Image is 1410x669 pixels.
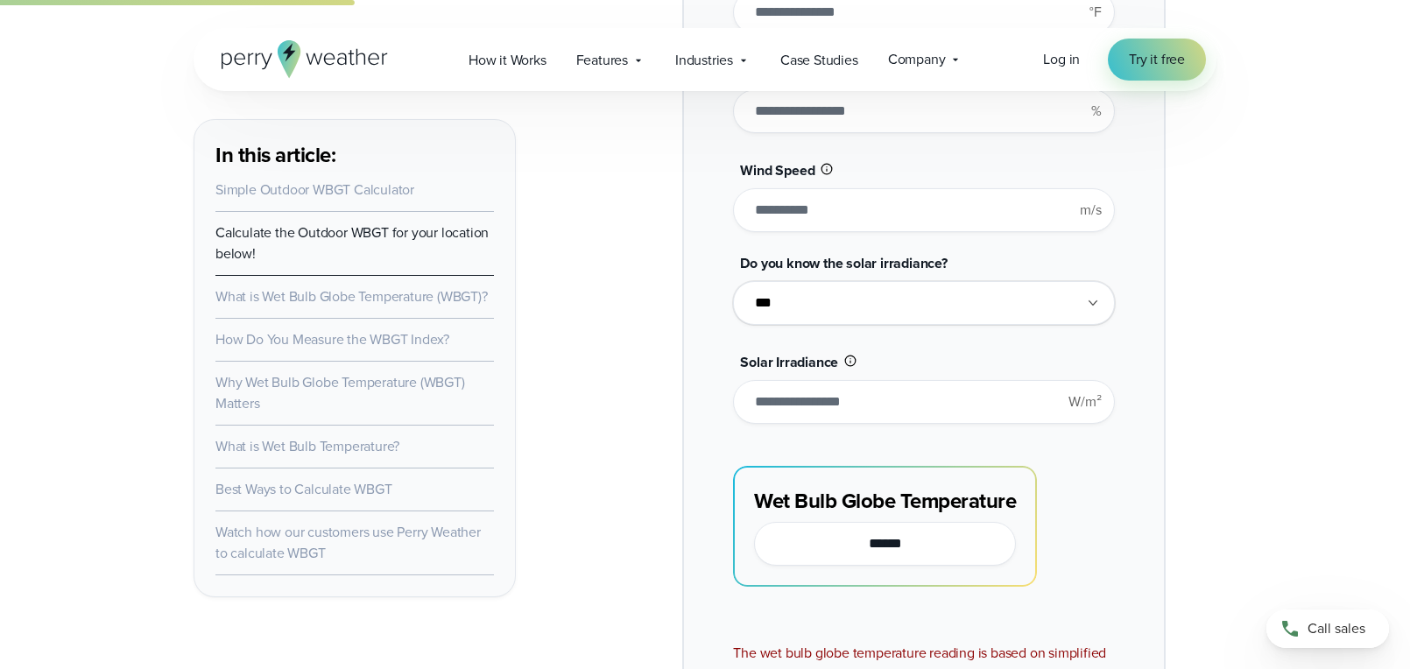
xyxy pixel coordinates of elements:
[740,160,814,180] span: Wind Speed
[1129,49,1185,70] span: Try it free
[215,436,399,456] a: What is Wet Bulb Temperature?
[215,222,489,264] a: Calculate the Outdoor WBGT for your location below!
[215,141,494,169] h3: In this article:
[1308,618,1365,639] span: Call sales
[469,50,546,71] span: How it Works
[765,42,873,78] a: Case Studies
[888,49,946,70] span: Company
[454,42,561,78] a: How it Works
[1266,609,1389,648] a: Call sales
[215,522,481,563] a: Watch how our customers use Perry Weather to calculate WBGT
[215,479,392,499] a: Best Ways to Calculate WBGT
[215,329,449,349] a: How Do You Measure the WBGT Index?
[215,286,488,306] a: What is Wet Bulb Globe Temperature (WBGT)?
[780,50,858,71] span: Case Studies
[576,50,628,71] span: Features
[740,253,947,273] span: Do you know the solar irradiance?
[215,180,414,200] a: Simple Outdoor WBGT Calculator
[1043,49,1080,70] a: Log in
[675,50,733,71] span: Industries
[740,352,838,372] span: Solar Irradiance
[1043,49,1080,69] span: Log in
[215,372,465,413] a: Why Wet Bulb Globe Temperature (WBGT) Matters
[1108,39,1206,81] a: Try it free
